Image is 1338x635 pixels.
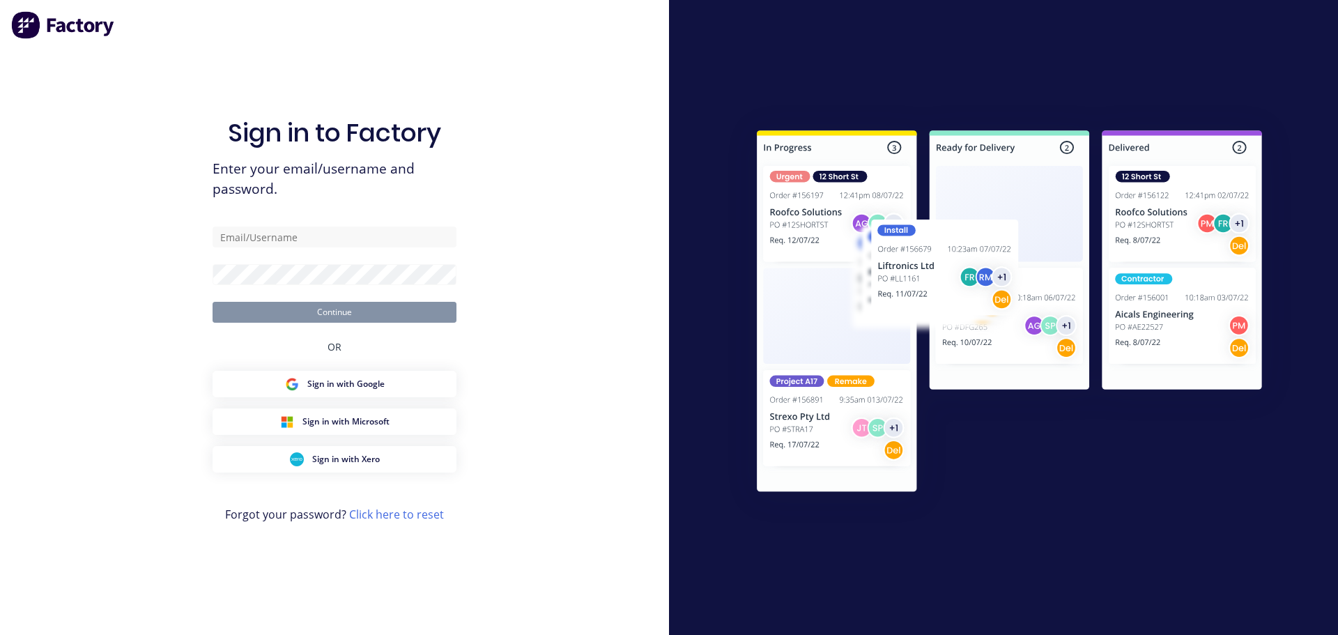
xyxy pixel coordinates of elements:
[726,102,1293,525] img: Sign in
[328,323,341,371] div: OR
[11,11,116,39] img: Factory
[213,227,456,247] input: Email/Username
[285,377,299,391] img: Google Sign in
[213,302,456,323] button: Continue
[225,506,444,523] span: Forgot your password?
[280,415,294,429] img: Microsoft Sign in
[290,452,304,466] img: Xero Sign in
[307,378,385,390] span: Sign in with Google
[228,118,441,148] h1: Sign in to Factory
[302,415,390,428] span: Sign in with Microsoft
[213,446,456,473] button: Xero Sign inSign in with Xero
[312,453,380,466] span: Sign in with Xero
[213,408,456,435] button: Microsoft Sign inSign in with Microsoft
[213,371,456,397] button: Google Sign inSign in with Google
[349,507,444,522] a: Click here to reset
[213,159,456,199] span: Enter your email/username and password.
